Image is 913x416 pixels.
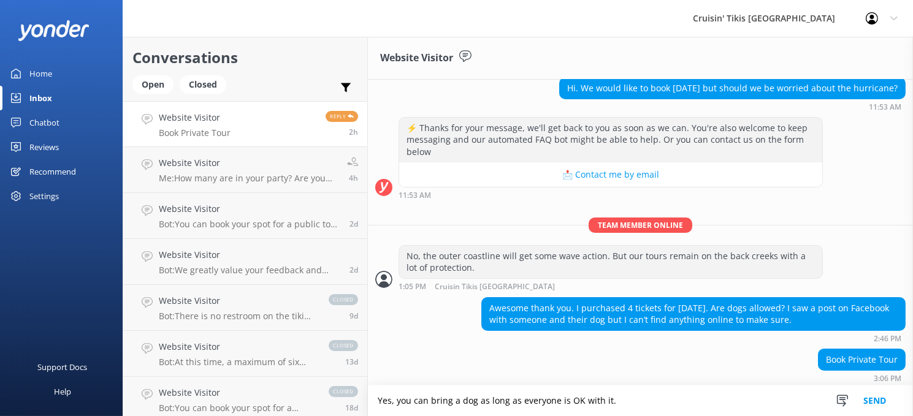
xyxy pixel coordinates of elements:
span: closed [329,340,358,351]
span: 10:24am 09-Aug-2025 (UTC -05:00) America/Cancun [350,311,358,321]
strong: 1:05 PM [399,283,426,291]
button: Send [852,385,898,416]
div: Open [132,75,174,94]
a: Open [132,77,180,91]
div: No, the outer coastline will get some wave action. But our tours remain on the back creeks with a... [399,246,822,278]
a: Website VisitorBook Private TourReply2h [123,101,367,147]
p: Book Private Tour [159,127,231,138]
a: Closed [180,77,232,91]
div: 10:53am 18-Aug-2025 (UTC -05:00) America/Cancun [559,102,906,111]
a: Website VisitorBot:At this time, a maximum of six guests can be accommodated on a private tour.cl... [123,331,367,377]
span: closed [329,294,358,305]
div: 01:46pm 18-Aug-2025 (UTC -05:00) America/Cancun [481,334,906,342]
div: Awesome thank you. I purchased 4 tickets for [DATE]. Are dogs allowed? I saw a post on Facebook w... [482,298,905,330]
p: Bot: We greatly value your feedback and encourage you to leave a review for us on Google at [URL]... [159,265,340,276]
span: Reply [326,111,358,122]
div: 12:05pm 18-Aug-2025 (UTC -05:00) America/Cancun [399,282,823,291]
h2: Conversations [132,46,358,69]
span: closed [329,386,358,397]
span: 03:47pm 31-Jul-2025 (UTC -05:00) America/Cancun [345,403,358,413]
p: Bot: You can book your spot for a public tour online at [URL][DOMAIN_NAME]. [159,403,316,414]
span: 11:35pm 04-Aug-2025 (UTC -05:00) America/Cancun [345,357,358,367]
p: Bot: You can book your spot for a public tour online at [URL][DOMAIN_NAME]. [159,219,340,230]
span: Team member online [589,217,692,233]
h3: Website Visitor [380,50,453,66]
strong: 11:53 AM [869,104,901,111]
div: Home [29,61,52,86]
h4: Website Visitor [159,156,338,170]
span: 07:44am 16-Aug-2025 (UTC -05:00) America/Cancun [350,265,358,275]
h4: Website Visitor [159,111,231,124]
div: Chatbot [29,110,59,135]
div: Inbox [29,86,52,110]
button: 📩 Contact me by email [399,162,822,187]
a: Website VisitorBot:You can book your spot for a public tour online at [URL][DOMAIN_NAME].2d [123,193,367,239]
h4: Website Visitor [159,248,340,262]
div: Reviews [29,135,59,159]
div: 10:53am 18-Aug-2025 (UTC -05:00) America/Cancun [399,191,823,199]
div: Recommend [29,159,76,184]
div: Hi. We would like to book [DATE] but should we be worried about the hurricane? [560,78,905,99]
strong: 2:46 PM [874,335,901,342]
a: Website VisitorMe:How many are in your party? Are you trying Public or Private? I just checked an... [123,147,367,193]
textarea: Yes, you can bring a dog as long as everyone is OK with it. [368,385,913,416]
p: Bot: At this time, a maximum of six guests can be accommodated on a private tour. [159,357,316,368]
h4: Website Visitor [159,340,316,354]
img: yonder-white-logo.png [18,20,89,40]
div: Book Private Tour [819,349,905,370]
span: 02:06pm 18-Aug-2025 (UTC -05:00) America/Cancun [349,127,358,137]
span: Cruisin Tikis [GEOGRAPHIC_DATA] [435,283,555,291]
div: 02:06pm 18-Aug-2025 (UTC -05:00) America/Cancun [818,374,906,382]
h4: Website Visitor [159,294,316,308]
strong: 11:53 AM [399,192,431,199]
h4: Website Visitor [159,202,340,216]
a: Website VisitorBot:We greatly value your feedback and encourage you to leave a review for us on G... [123,239,367,285]
p: Me: How many are in your party? Are you trying Public or Private? I just checked and it seemed th... [159,173,338,184]
div: Support Docs [38,355,88,379]
h4: Website Visitor [159,386,316,399]
span: 11:02am 16-Aug-2025 (UTC -05:00) America/Cancun [350,219,358,229]
div: Settings [29,184,59,208]
span: 12:07pm 18-Aug-2025 (UTC -05:00) America/Cancun [349,173,358,183]
strong: 3:06 PM [874,375,901,382]
div: ⚡ Thanks for your message, we'll get back to you as soon as we can. You're also welcome to keep m... [399,118,822,162]
div: Closed [180,75,226,94]
p: Bot: There is no restroom on the tiki boat. However, restrooms are available before or after your... [159,311,316,322]
a: Website VisitorBot:There is no restroom on the tiki boat. However, restrooms are available before... [123,285,367,331]
div: Help [54,379,71,404]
